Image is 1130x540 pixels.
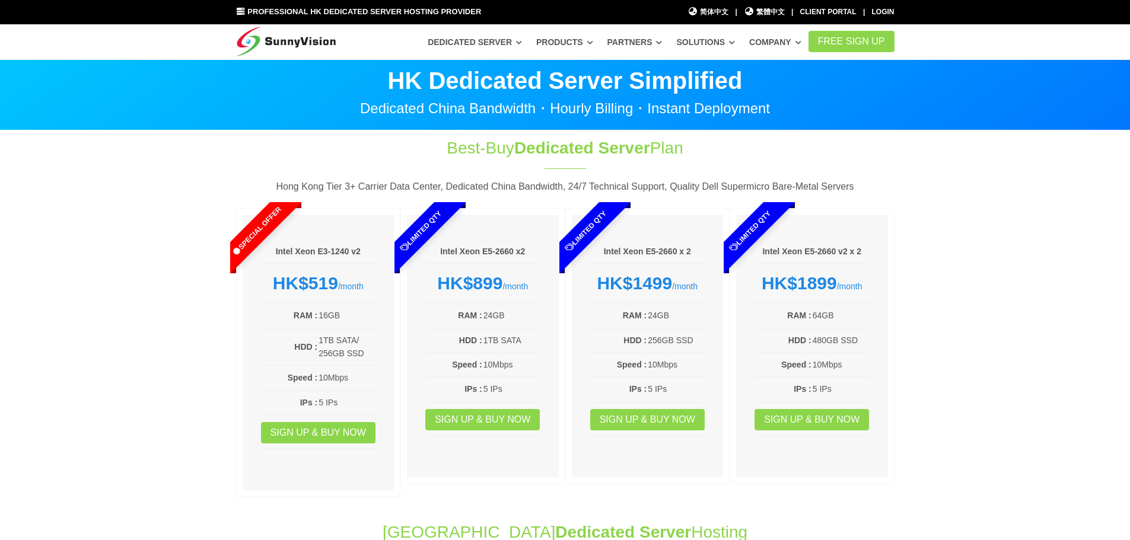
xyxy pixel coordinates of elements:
b: Speed : [781,360,811,369]
a: Sign up & Buy Now [590,409,705,430]
td: 5 IPs [812,382,870,396]
td: 24GB [647,308,705,322]
td: 1TB SATA/ 256GB SSD [318,333,376,361]
strong: HK$899 [437,273,502,293]
h6: Intel Xeon E5-2660 v2 x 2 [754,246,870,258]
td: 480GB SSD [812,333,870,347]
td: 256GB SSD [647,333,705,347]
a: Client Portal [800,8,857,16]
td: 64GB [812,308,870,322]
h1: Best-Buy Plan [368,136,763,159]
a: Solutions [676,31,735,53]
td: 10Mbps [647,357,705,372]
b: IPs : [300,398,318,407]
b: RAM : [458,311,482,320]
td: 24GB [483,308,541,322]
span: Limited Qty [536,181,635,281]
strong: HK$519 [273,273,338,293]
a: 繁體中文 [744,7,785,18]
p: Hong Kong Tier 3+ Carrier Data Center, Dedicated China Bandwidth, 24/7 Technical Support, Quality... [236,179,895,194]
li: | [735,7,737,18]
b: Speed : [617,360,647,369]
b: HDD : [623,335,647,345]
p: HK Dedicated Server Simplified [236,69,895,92]
td: 10Mbps [812,357,870,372]
h6: Intel Xeon E5-2660 x2 [425,246,541,258]
b: IPs : [629,384,647,394]
a: Login [872,8,895,16]
h6: Intel Xeon E5-2660 x 2 [590,246,706,258]
span: Limited Qty [371,181,471,281]
b: RAM : [623,311,647,320]
a: Sign up & Buy Now [755,409,869,430]
div: /month [590,273,706,294]
td: 10Mbps [318,370,376,385]
b: Speed : [452,360,482,369]
td: 5 IPs [318,395,376,410]
b: IPs : [464,384,482,394]
a: Products [536,31,593,53]
div: /month [425,273,541,294]
div: /month [754,273,870,294]
h6: Intel Xeon E3-1240 v2 [260,246,377,258]
span: Special Offer [206,181,306,281]
a: FREE Sign Up [808,31,895,52]
div: /month [260,273,377,294]
span: Dedicated Server [514,139,650,157]
a: Sign up & Buy Now [261,422,375,443]
b: RAM : [787,311,811,320]
td: 1TB SATA [483,333,541,347]
strong: HK$1499 [597,273,672,293]
a: Sign up & Buy Now [425,409,540,430]
b: RAM : [294,311,317,320]
li: | [791,7,793,18]
b: HDD : [294,342,317,352]
a: 简体中文 [688,7,729,18]
td: 16GB [318,308,376,322]
b: Speed : [288,373,318,382]
td: 5 IPs [483,382,541,396]
td: 5 IPs [647,382,705,396]
b: HDD : [788,335,811,345]
span: Limited Qty [701,181,800,281]
a: Company [749,31,801,53]
td: 10Mbps [483,357,541,372]
b: IPs : [794,384,811,394]
li: | [863,7,865,18]
span: Professional HK Dedicated Server Hosting Provider [247,7,481,16]
a: Dedicated Server [428,31,522,53]
b: HDD : [459,335,482,345]
p: Dedicated China Bandwidth・Hourly Billing・Instant Deployment [236,101,895,116]
a: Partners [607,31,663,53]
strong: HK$1899 [762,273,837,293]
